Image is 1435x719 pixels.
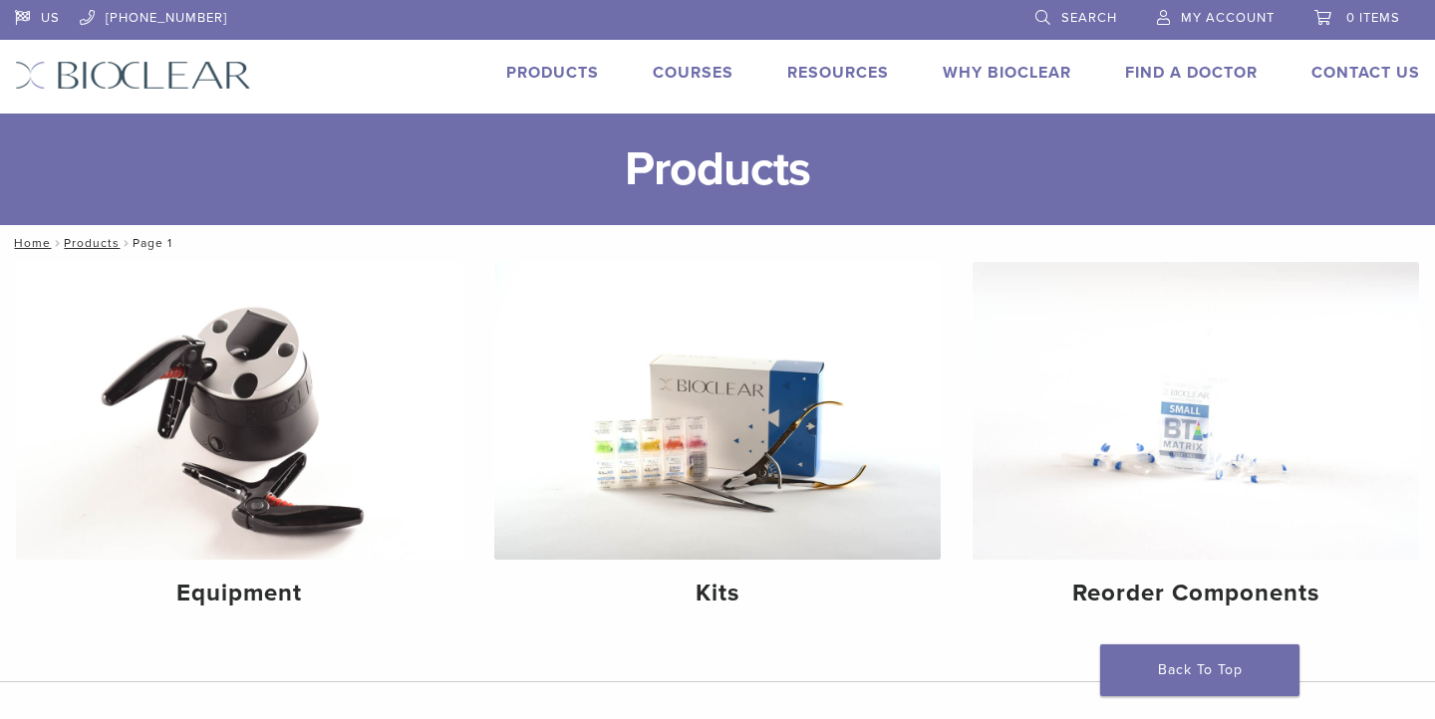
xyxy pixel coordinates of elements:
a: Equipment [16,262,462,624]
a: Home [8,236,51,250]
a: Contact Us [1311,63,1420,83]
span: Search [1061,10,1117,26]
a: Find A Doctor [1125,63,1258,83]
img: Reorder Components [973,262,1419,560]
a: Products [506,63,599,83]
a: Kits [494,262,941,624]
span: / [120,238,133,248]
img: Kits [494,262,941,560]
a: Back To Top [1100,644,1299,696]
h4: Reorder Components [989,576,1403,611]
a: Why Bioclear [943,63,1071,83]
span: My Account [1181,10,1275,26]
h4: Equipment [32,576,446,611]
img: Equipment [16,262,462,560]
span: 0 items [1346,10,1400,26]
span: / [51,238,64,248]
img: Bioclear [15,61,251,90]
h4: Kits [510,576,925,611]
a: Courses [653,63,733,83]
a: Products [64,236,120,250]
a: Resources [787,63,889,83]
a: Reorder Components [973,262,1419,624]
